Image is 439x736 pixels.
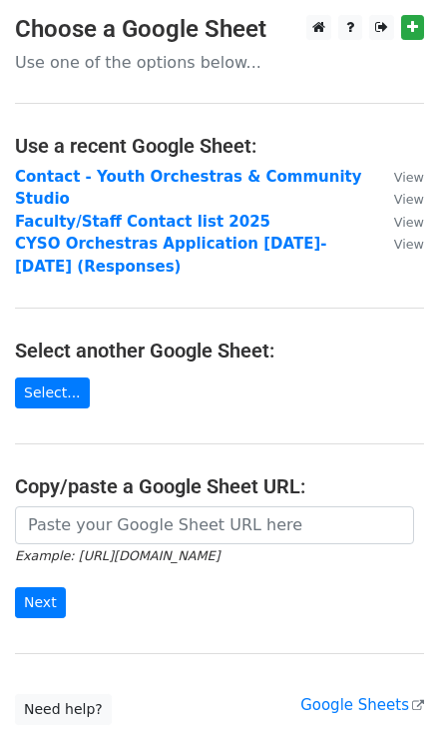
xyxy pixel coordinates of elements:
h4: Copy/paste a Google Sheet URL: [15,474,424,498]
small: View [394,215,424,230]
a: CYSO Orchestras Application [DATE]-[DATE] (Responses) [15,235,327,276]
a: Select... [15,377,90,408]
h3: Choose a Google Sheet [15,15,424,44]
input: Next [15,587,66,618]
h4: Use a recent Google Sheet: [15,134,424,158]
input: Paste your Google Sheet URL here [15,506,414,544]
a: Studio [15,190,70,208]
a: Google Sheets [300,696,424,714]
a: View [374,213,424,231]
a: View [374,235,424,253]
a: View [374,168,424,186]
small: View [394,170,424,185]
small: View [394,192,424,207]
a: Contact - Youth Orchestras & Community [15,168,362,186]
small: Example: [URL][DOMAIN_NAME] [15,548,219,563]
a: Need help? [15,694,112,725]
a: Faculty/Staff Contact list 2025 [15,213,270,231]
a: View [374,190,424,208]
small: View [394,237,424,252]
p: Use one of the options below... [15,52,424,73]
h4: Select another Google Sheet: [15,339,424,363]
